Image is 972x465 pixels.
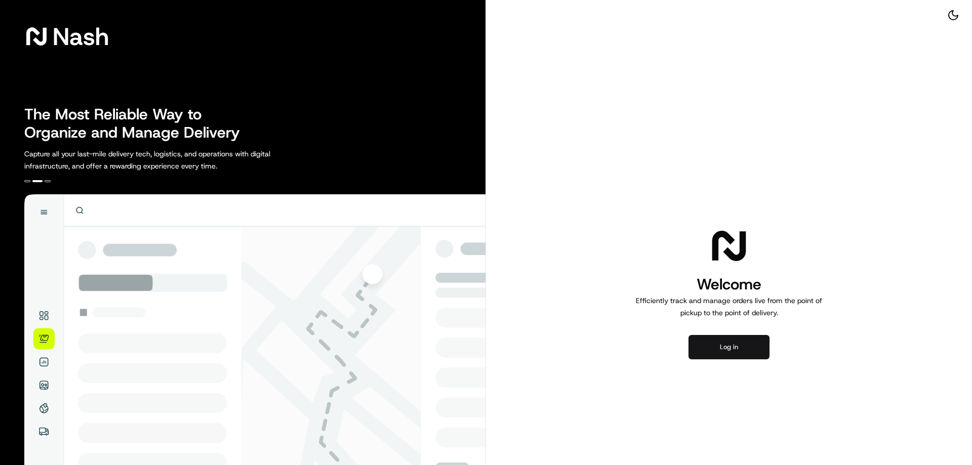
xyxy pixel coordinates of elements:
span: Nash [53,26,109,47]
p: Efficiently track and manage orders live from the point of pickup to the point of delivery. [632,294,826,319]
p: Capture all your last-mile delivery tech, logistics, and operations with digital infrastructure, ... [24,148,316,172]
h2: The Most Reliable Way to Organize and Manage Delivery [24,105,251,142]
h1: Welcome [632,274,826,294]
button: Log in [688,335,769,359]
